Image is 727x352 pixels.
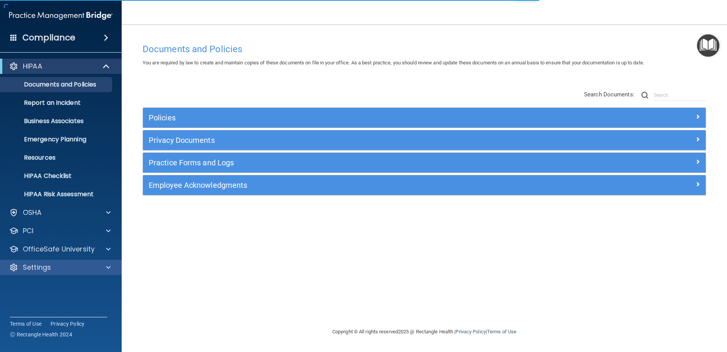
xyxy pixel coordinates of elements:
a: Practice Forms and Logs [149,157,700,169]
a: OSHA [9,208,111,217]
p: Documents and Policies [5,81,109,88]
p: OfficeSafe University [23,245,95,254]
h4: Documents and Policies [143,44,706,54]
div: Copyright © All rights reserved 2025 @ Rectangle Health | | [286,320,563,344]
a: Employee Acknowledgments [149,179,700,191]
p: PCI [23,226,33,235]
a: Privacy Policy [51,320,85,328]
h5: Policies [149,114,559,122]
p: HIPAA Checklist [5,172,109,180]
a: Policies [149,112,700,124]
img: ic-search.3b580494.png [641,92,648,99]
a: HIPAA [9,62,110,71]
h5: Employee Acknowledgments [149,181,559,189]
img: PMB logo [9,8,113,23]
p: HIPAA Risk Assessment [5,190,109,198]
p: Report an Incident [5,99,109,107]
button: Open Resource Center [697,34,719,57]
span: Ⓒ Rectangle Health 2024 [10,331,72,338]
h5: Practice Forms and Logs [149,158,559,167]
p: Settings [23,263,51,272]
a: OfficeSafe University [9,245,111,254]
a: Privacy Policy [456,329,486,334]
p: Business Associates [5,117,109,125]
a: Settings [9,263,111,272]
a: Privacy Documents [149,134,700,146]
iframe: Drift Widget Chat Controller [595,298,718,328]
span: You are required by law to create and maintain copies of these documents on file in your office. ... [143,60,644,66]
input: Search [654,90,706,101]
a: Terms of Use [10,320,41,328]
p: Resources [5,154,109,162]
h5: Privacy Documents [149,136,559,144]
p: OSHA [23,208,42,217]
a: Terms of Use [487,329,516,334]
span: Search Documents: [584,91,635,98]
a: PCI [9,226,111,235]
p: HIPAA [23,62,42,71]
h4: Compliance [22,32,75,43]
p: Emergency Planning [5,136,109,143]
